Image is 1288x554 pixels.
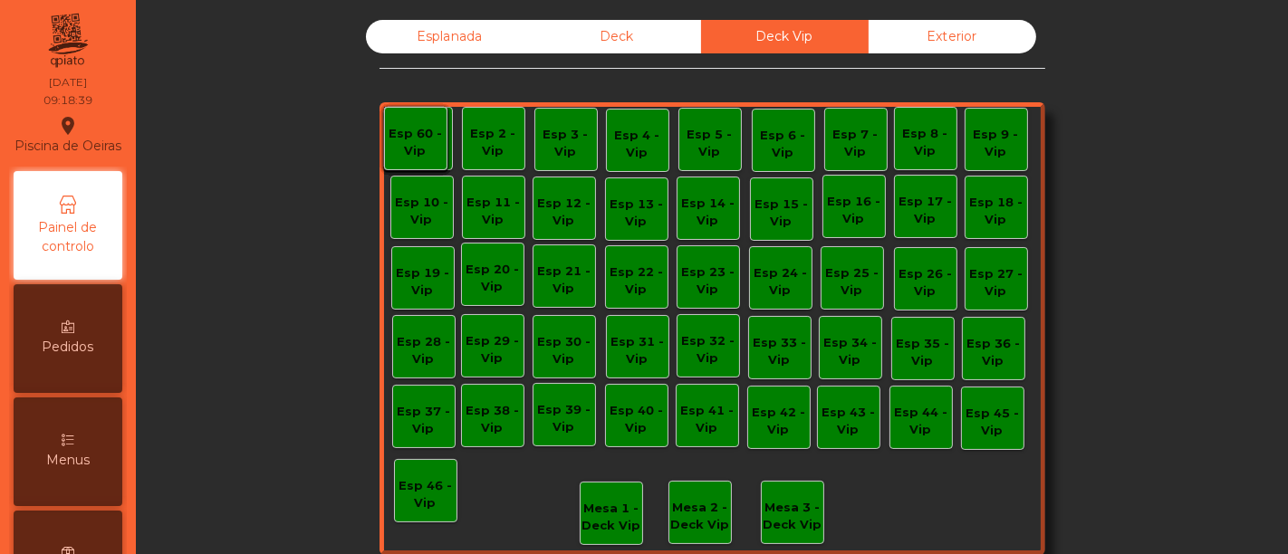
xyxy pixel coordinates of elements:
div: Esp 39 - Vip [533,401,595,436]
div: Esp 24 - Vip [750,264,812,300]
div: Esp 38 - Vip [462,402,524,437]
div: Esp 35 - Vip [892,335,954,370]
div: Esp 18 - Vip [966,194,1027,229]
div: Esp 46 - Vip [395,477,457,512]
div: [DATE] [49,74,87,91]
div: Esp 37 - Vip [393,403,455,438]
div: Esplanada [366,20,533,53]
div: Mesa 3 - Deck Vip [762,499,823,534]
div: Esp 25 - Vip [822,264,883,300]
div: Esp 19 - Vip [392,264,454,300]
div: Esp 17 - Vip [895,193,956,228]
div: Esp 22 - Vip [606,263,668,299]
div: Esp 40 - Vip [606,402,668,437]
div: Esp 28 - Vip [393,333,455,368]
div: Esp 10 - Vip [391,194,453,229]
div: Deck Vip [701,20,869,53]
div: Esp 3 - Vip [535,126,597,161]
div: Esp 20 - Vip [462,261,524,296]
img: qpiato [45,9,90,72]
div: Esp 12 - Vip [533,195,595,230]
div: Esp 30 - Vip [533,333,595,368]
i: monetization_on [382,106,404,128]
div: Esp 9 - Vip [966,126,1027,161]
div: Mesa 1 - Deck Vip [581,500,642,535]
div: Esp 14 - Vip [678,195,739,230]
div: Esp 26 - Vip [895,265,956,301]
div: Esp 21 - Vip [533,263,595,298]
div: Esp 7 - Vip [825,126,887,161]
div: Esp 23 - Vip [678,263,739,299]
div: Piscina de Oeiras [14,112,121,158]
div: Esp 27 - Vip [966,265,1027,301]
div: Deck [533,20,701,53]
div: Esp 11 - Vip [463,194,524,229]
span: Painel de controlo [18,218,118,256]
div: Esp 33 - Vip [749,334,811,369]
div: Esp 31 - Vip [607,333,668,368]
div: 09:18:39 [43,92,92,109]
div: Esp 5 - Vip [679,126,741,161]
i: done [404,106,426,128]
span: Menus [46,451,90,470]
div: Esp 60 - Vip [385,125,447,160]
div: Esp 34 - Vip [820,334,881,369]
div: Esp 32 - Vip [678,332,739,368]
div: Esp 36 - Vip [963,335,1024,370]
div: Esp 16 - Vip [823,193,885,228]
i: location_on [57,115,79,137]
div: Mesa 2 - Deck Vip [669,499,731,534]
div: Esp 43 - Vip [818,404,879,439]
div: Esp 2 - Vip [463,125,524,160]
div: Esp 41 - Vip [677,402,738,437]
div: Esp 4 - Vip [607,127,668,162]
div: Esp 42 - Vip [748,404,810,439]
div: Esp 8 - Vip [895,125,956,160]
div: Esp 45 - Vip [962,405,1024,440]
div: Exterior [869,20,1036,53]
div: Esp 13 - Vip [606,196,668,231]
span: Pedidos [43,338,94,357]
div: Esp 44 - Vip [890,404,952,439]
div: Esp 6 - Vip [753,127,814,162]
div: Esp 29 - Vip [462,332,524,368]
div: Esp 15 - Vip [751,196,812,231]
